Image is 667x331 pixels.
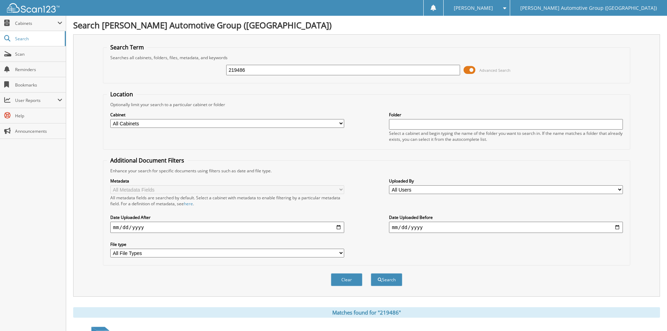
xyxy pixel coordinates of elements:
[110,195,344,207] div: All metadata fields are searched by default. Select a cabinet with metadata to enable filtering b...
[107,90,137,98] legend: Location
[15,67,62,73] span: Reminders
[107,168,626,174] div: Enhance your search for specific documents using filters such as date and file type.
[454,6,493,10] span: [PERSON_NAME]
[15,36,61,42] span: Search
[110,178,344,184] label: Metadata
[479,68,510,73] span: Advanced Search
[331,273,362,286] button: Clear
[15,51,62,57] span: Scan
[520,6,657,10] span: [PERSON_NAME] Automotive Group ([GEOGRAPHIC_DATA])
[73,307,660,318] div: Matches found for "219486"
[389,222,623,233] input: end
[389,130,623,142] div: Select a cabinet and begin typing the name of the folder you want to search in. If the name match...
[15,97,57,103] span: User Reports
[389,178,623,184] label: Uploaded By
[389,112,623,118] label: Folder
[107,43,147,51] legend: Search Term
[107,157,188,164] legend: Additional Document Filters
[110,241,344,247] label: File type
[7,3,60,13] img: scan123-logo-white.svg
[110,214,344,220] label: Date Uploaded After
[110,222,344,233] input: start
[15,20,57,26] span: Cabinets
[73,19,660,31] h1: Search [PERSON_NAME] Automotive Group ([GEOGRAPHIC_DATA])
[371,273,402,286] button: Search
[107,102,626,108] div: Optionally limit your search to a particular cabinet or folder
[15,128,62,134] span: Announcements
[389,214,623,220] label: Date Uploaded Before
[107,55,626,61] div: Searches all cabinets, folders, files, metadata, and keywords
[184,201,193,207] a: here
[110,112,344,118] label: Cabinet
[15,82,62,88] span: Bookmarks
[15,113,62,119] span: Help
